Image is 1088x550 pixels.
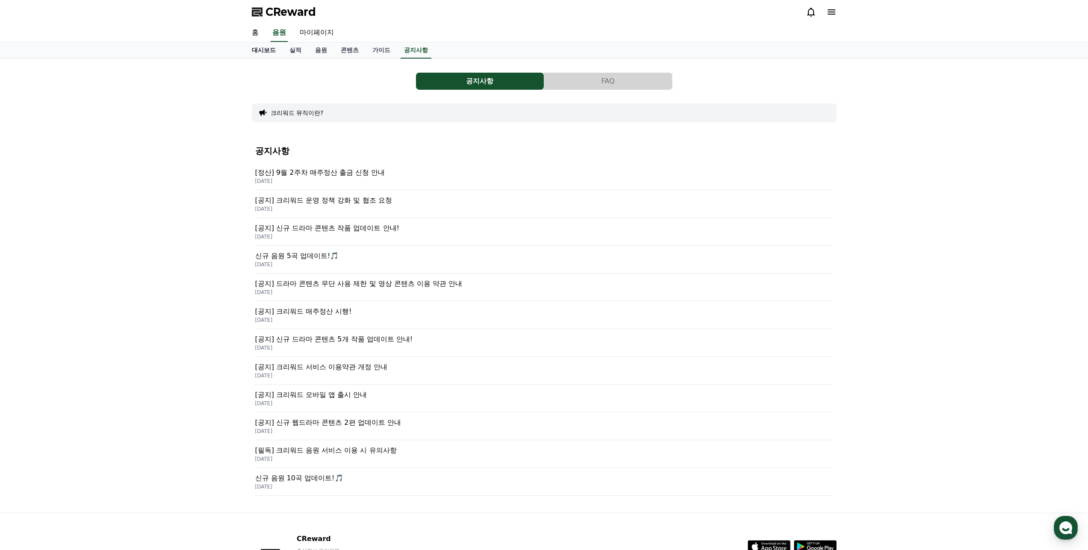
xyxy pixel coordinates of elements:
[56,271,110,292] a: 대화
[255,274,833,301] a: [공지] 드라마 콘텐츠 무단 사용 제한 및 영상 콘텐츠 이용 약관 안내 [DATE]
[283,42,308,59] a: 실적
[78,284,88,291] span: 대화
[334,42,366,59] a: 콘텐츠
[255,233,833,240] p: [DATE]
[255,344,833,351] p: [DATE]
[255,362,833,372] p: [공지] 크리워드 서비스 이용약관 개정 안내
[255,473,833,483] p: 신규 음원 10곡 업데이트!🎵
[255,456,833,462] p: [DATE]
[245,42,283,59] a: 대시보드
[293,24,341,42] a: 마이페이지
[255,412,833,440] a: [공지] 신규 웹드라마 콘텐츠 2편 업데이트 안내 [DATE]
[366,42,397,59] a: 가이드
[255,372,833,379] p: [DATE]
[255,329,833,357] a: [공지] 신규 드라마 콘텐츠 5개 작품 업데이트 안내! [DATE]
[255,385,833,412] a: [공지] 크리워드 모바일 앱 출시 안내 [DATE]
[255,440,833,468] a: [필독] 크리워드 음원 서비스 이용 시 유의사항 [DATE]
[544,73,672,90] a: FAQ
[252,5,316,19] a: CReward
[255,289,833,296] p: [DATE]
[255,428,833,435] p: [DATE]
[132,284,142,291] span: 설정
[255,251,833,261] p: 신규 음원 5곡 업데이트!🎵
[255,334,833,344] p: [공지] 신규 드라마 콘텐츠 5개 작품 업데이트 안내!
[255,468,833,496] a: 신규 음원 10곡 업데이트!🎵 [DATE]
[265,5,316,19] span: CReward
[297,534,401,544] p: CReward
[3,271,56,292] a: 홈
[255,400,833,407] p: [DATE]
[308,42,334,59] a: 음원
[401,42,431,59] a: 공지사항
[271,109,324,117] button: 크리워드 뮤직이란?
[110,271,164,292] a: 설정
[255,146,833,156] h4: 공지사항
[416,73,544,90] button: 공지사항
[255,223,833,233] p: [공지] 신규 드라마 콘텐츠 작품 업데이트 안내!
[255,206,833,212] p: [DATE]
[255,301,833,329] a: [공지] 크리워드 매주정산 시행! [DATE]
[255,317,833,324] p: [DATE]
[255,279,833,289] p: [공지] 드라마 콘텐츠 무단 사용 제한 및 영상 콘텐츠 이용 약관 안내
[255,218,833,246] a: [공지] 신규 드라마 콘텐츠 작품 업데이트 안내! [DATE]
[255,195,833,206] p: [공지] 크리워드 운영 정책 강화 및 협조 요청
[255,306,833,317] p: [공지] 크리워드 매주정산 시행!
[544,73,672,90] button: FAQ
[255,190,833,218] a: [공지] 크리워드 운영 정책 강화 및 협조 요청 [DATE]
[255,261,833,268] p: [DATE]
[255,246,833,274] a: 신규 음원 5곡 업데이트!🎵 [DATE]
[255,418,833,428] p: [공지] 신규 웹드라마 콘텐츠 2편 업데이트 안내
[255,178,833,185] p: [DATE]
[255,390,833,400] p: [공지] 크리워드 모바일 앱 출시 안내
[255,445,833,456] p: [필독] 크리워드 음원 서비스 이용 시 유의사항
[245,24,265,42] a: 홈
[255,357,833,385] a: [공지] 크리워드 서비스 이용약관 개정 안내 [DATE]
[255,483,833,490] p: [DATE]
[255,162,833,190] a: [정산] 9월 2주차 매주정산 출금 신청 안내 [DATE]
[271,24,288,42] a: 음원
[255,168,833,178] p: [정산] 9월 2주차 매주정산 출금 신청 안내
[27,284,32,291] span: 홈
